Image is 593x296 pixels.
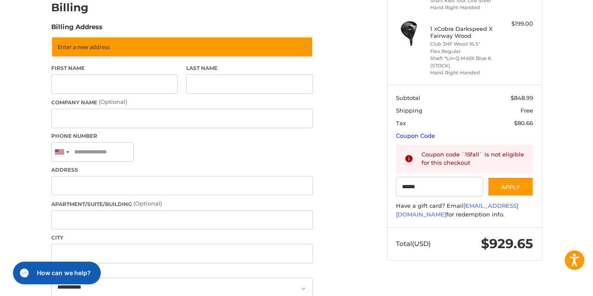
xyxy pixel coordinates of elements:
[51,22,102,36] legend: Billing Address
[396,202,533,219] div: Have a gift card? Email for redemption info.
[396,202,518,218] a: [EMAIL_ADDRESS][DOMAIN_NAME]
[186,64,313,72] label: Last Name
[51,132,313,140] label: Phone Number
[51,166,313,174] label: Address
[430,55,497,69] li: Shaft *Lin-Q M40X Blue 6 (STOCK)
[396,107,422,114] span: Shipping
[396,120,406,126] span: Tax
[51,64,178,72] label: First Name
[396,132,435,139] a: Coupon Code
[481,236,533,252] span: $929.65
[499,20,533,28] div: $199.00
[430,69,497,76] li: Hand Right-Handed
[51,268,313,276] label: Country
[51,98,313,106] label: Company Name
[51,200,313,208] label: Apartment/Suite/Building
[514,120,533,126] span: $80.66
[396,239,431,248] span: Total (USD)
[521,107,533,114] span: Free
[430,48,497,55] li: Flex Regular
[396,94,420,101] span: Subtotal
[52,143,72,161] div: United States: +1
[430,4,497,11] li: Hand Right-Handed
[51,1,102,14] h2: Billing
[422,150,525,167] div: Coupon code `15fall` is not eligible for this checkout
[430,25,497,40] h4: 1 x Cobra Darkspeed X Fairway Wood
[99,98,127,105] small: (Optional)
[430,40,497,48] li: Club 3HF Wood 16.5°
[511,94,533,101] span: $848.99
[58,43,110,51] span: Enter a new address
[396,177,483,196] input: Gift Certificate or Coupon Code
[488,177,534,196] button: Apply
[51,234,313,242] label: City
[51,37,313,57] a: Enter or select a different address
[9,259,103,287] iframe: Gorgias live chat messenger
[133,200,162,207] small: (Optional)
